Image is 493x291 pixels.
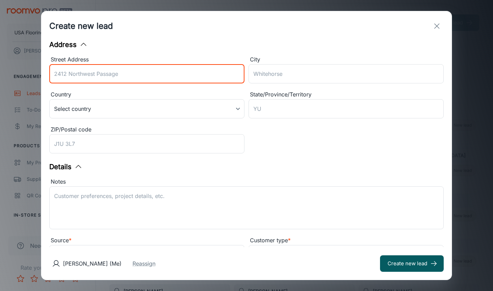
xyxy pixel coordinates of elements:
div: Source [49,236,244,245]
div: Notes [49,177,444,186]
input: J1U 3L7 [49,134,244,153]
button: Reassign [132,259,155,268]
div: ZIP/Postal code [49,125,244,134]
button: exit [430,19,444,33]
button: Details [49,162,83,172]
h1: Create new lead [49,20,113,32]
button: Create new lead [380,255,444,272]
div: Country [49,90,244,99]
div: City [249,55,444,64]
input: 2412 Northwest Passage [49,64,244,83]
input: Whitehorse [249,64,444,83]
div: Homeowner [249,245,444,264]
input: YU [249,99,444,118]
p: [PERSON_NAME] (Me) [63,259,122,268]
div: Street Address [49,55,244,64]
div: Select country [49,99,244,118]
div: Customer type [249,236,444,245]
div: In Store [49,245,244,264]
div: State/Province/Territory [249,90,444,99]
button: Address [49,39,88,50]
